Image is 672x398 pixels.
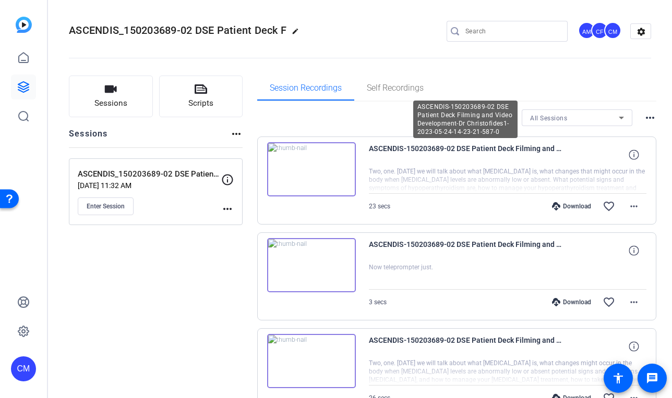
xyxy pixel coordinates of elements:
div: AM [578,22,595,39]
mat-icon: message [646,372,658,384]
span: 3 secs [369,298,387,306]
mat-icon: more_horiz [230,128,243,140]
button: Enter Session [78,197,134,215]
img: thumb-nail [267,142,356,196]
div: CM [11,356,36,381]
h2: Sessions [69,128,108,147]
span: Scripts [188,97,213,109]
span: ASCENDIS-150203689-02 DSE Patient Deck Filming and Video Development-Dr Christofides1-2023-05-24-... [369,334,562,359]
mat-icon: more_horiz [644,111,656,124]
img: blue-gradient.svg [16,17,32,33]
mat-icon: favorite_border [603,296,615,308]
mat-icon: radio_button_unchecked [452,111,468,124]
span: Sessions [94,97,127,109]
div: Download [547,202,596,210]
span: 23 secs [369,203,390,210]
span: ASCENDIS-150203689-02 DSE Patient Deck Filming and Video Development-Dr Christofides1-2023-05-24-... [369,238,562,263]
mat-icon: accessibility [612,372,625,384]
ngx-avatar: Chris Freeman [591,22,609,40]
button: Scripts [159,76,243,117]
mat-icon: settings [631,24,652,40]
input: Search [465,25,559,38]
div: CF [591,22,608,39]
span: Session Recordings [270,84,342,92]
ngx-avatar: Chris Mendez [604,22,622,40]
p: ASCENDIS_150203689-02 DSE Patient Deck Filming and Video Development [78,168,221,180]
mat-icon: more_horiz [221,203,234,215]
mat-icon: edit [292,28,304,40]
p: [DATE] 11:32 AM [78,181,221,190]
img: thumb-nail [267,238,356,292]
span: All Sessions [530,115,567,122]
mat-icon: more_horiz [628,296,640,308]
img: thumb-nail [267,334,356,388]
mat-icon: favorite_border [603,200,615,213]
p: Bulk select [468,111,511,124]
ngx-avatar: Andrea Maxwell [578,22,596,40]
div: Download [547,298,596,306]
span: Enter Session [87,202,125,210]
div: CM [604,22,621,39]
span: Self Recordings [367,84,424,92]
button: Sessions [69,76,153,117]
mat-icon: more_horiz [628,200,640,213]
span: ASCENDIS-150203689-02 DSE Patient Deck Filming and Video Development-Dr Christofides1-2023-05-24-... [369,142,562,167]
span: ASCENDIS_150203689-02 DSE Patient Deck F [69,24,286,36]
